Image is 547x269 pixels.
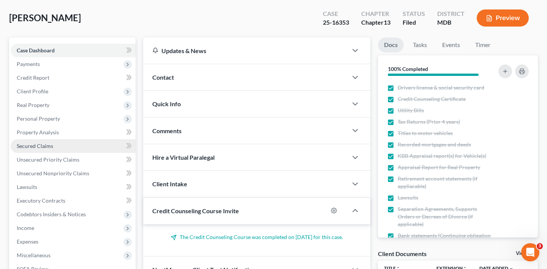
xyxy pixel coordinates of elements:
[17,47,55,53] span: Case Dashboard
[11,71,136,85] a: Credit Report
[17,225,34,231] span: Income
[398,194,418,201] span: Lawsuits
[361,9,390,18] div: Chapter
[17,74,49,81] span: Credit Report
[152,180,187,187] span: Client Intake
[398,107,424,114] span: Utility Bills
[152,74,174,81] span: Contact
[323,9,349,18] div: Case
[516,251,535,256] a: View All
[398,232,492,247] span: Bank statements (Continuing obligation until date of filing)
[11,194,136,208] a: Executory Contracts
[152,154,215,161] span: Hire a Virtual Paralegal
[17,252,51,258] span: Miscellaneous
[398,84,484,91] span: Drivers license & social security card
[398,152,486,160] span: KBB Appraisal report(s) for Vehicle(s)
[17,184,37,190] span: Lawsuits
[361,18,390,27] div: Chapter
[378,250,427,258] div: Client Documents
[521,243,539,261] iframe: Intercom live chat
[398,129,453,137] span: Titles to motor vehicles
[403,18,425,27] div: Filed
[437,9,465,18] div: District
[398,118,460,126] span: Tax Returns (Prior 4 years)
[17,197,65,204] span: Executory Contracts
[398,141,471,148] span: Recorded mortgages and deeds
[477,9,529,27] button: Preview
[378,38,404,52] a: Docs
[537,243,543,249] span: 3
[407,38,433,52] a: Tasks
[403,9,425,18] div: Status
[388,66,428,72] strong: 100% Completed
[398,175,492,190] span: Retirement account statements (if appliacable)
[9,12,81,23] span: [PERSON_NAME]
[17,115,60,122] span: Personal Property
[152,127,182,134] span: Comments
[11,167,136,180] a: Unsecured Nonpriority Claims
[384,19,390,26] span: 13
[398,95,466,103] span: Credit Counseling Certificate
[11,44,136,57] a: Case Dashboard
[17,88,48,94] span: Client Profile
[11,126,136,139] a: Property Analysis
[152,233,361,241] p: The Credit Counseling Course was completed on [DATE] for this case.
[436,38,466,52] a: Events
[398,164,480,171] span: Appraisal Report for Real Property
[17,129,59,135] span: Property Analysis
[152,207,239,214] span: Credit Counseling Course Invite
[17,238,38,245] span: Expenses
[469,38,496,52] a: Timer
[17,156,79,163] span: Unsecured Priority Claims
[17,102,49,108] span: Real Property
[11,139,136,153] a: Secured Claims
[17,143,53,149] span: Secured Claims
[323,18,349,27] div: 25-16353
[17,211,86,217] span: Codebtors Insiders & Notices
[152,100,181,107] span: Quick Info
[152,47,338,55] div: Updates & News
[11,153,136,167] a: Unsecured Priority Claims
[17,170,89,176] span: Unsecured Nonpriority Claims
[17,61,40,67] span: Payments
[398,205,492,228] span: Separation Agreements, Supports Orders or Decrees of Divorce (if applicable)
[437,18,465,27] div: MDB
[11,180,136,194] a: Lawsuits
